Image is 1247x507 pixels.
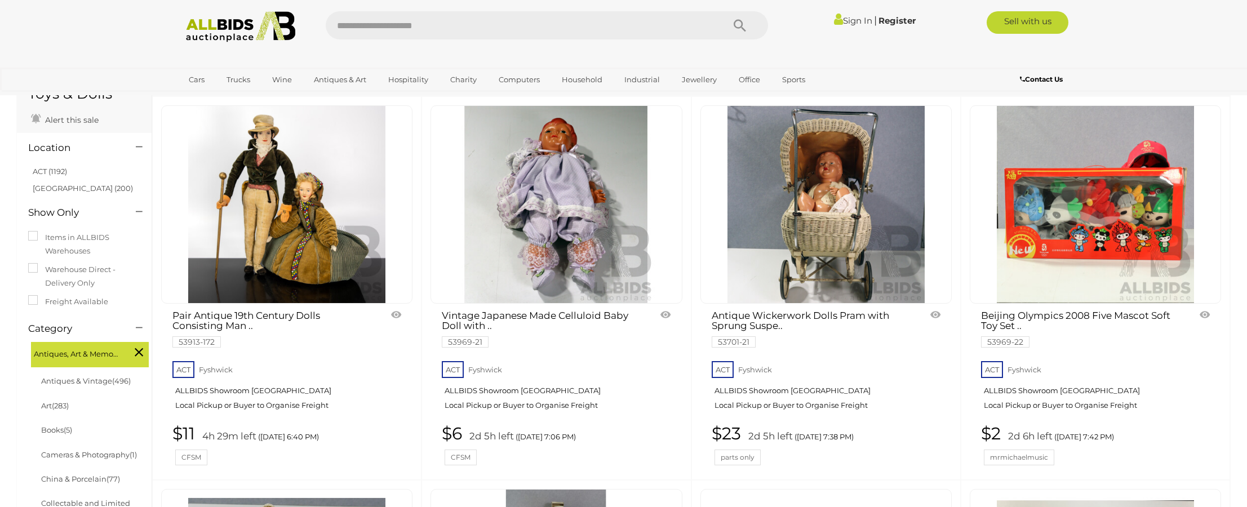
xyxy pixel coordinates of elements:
[172,310,366,346] a: Pair Antique 19th Century Dolls Consisting Man .. 53913-172
[180,11,302,42] img: Allbids.com.au
[42,115,99,125] span: Alert this sale
[775,70,813,89] a: Sports
[834,15,872,26] a: Sign In
[28,231,140,257] label: Items in ALLBIDS Warehouses
[41,401,69,410] a: Art(283)
[52,401,69,410] span: (283)
[674,70,724,89] a: Jewellery
[997,106,1194,303] img: Beijing Olympics 2008 Five Mascot Soft Toy Set in Original Box Along with Cap
[381,70,436,89] a: Hospitality
[878,15,916,26] a: Register
[617,70,667,89] a: Industrial
[727,106,925,303] img: Antique Wickerwork Dolls Pram with Sprung Suspension with Vinate English Made Palitoys Celluliod ...
[712,11,768,39] button: Search
[731,70,767,89] a: Office
[130,450,137,459] span: (1)
[554,70,610,89] a: Household
[28,263,140,290] label: Warehouse Direct - Delivery Only
[112,376,131,385] span: (496)
[443,70,484,89] a: Charity
[28,110,101,127] a: Alert this sale
[33,184,133,193] a: [GEOGRAPHIC_DATA] (200)
[33,167,67,176] a: ACT (1192)
[28,295,108,308] label: Freight Available
[1020,75,1063,83] b: Contact Us
[981,358,1213,419] a: ACT Fyshwick ALLBIDS Showroom [GEOGRAPHIC_DATA] Local Pickup or Buyer to Organise Freight
[34,345,118,361] span: Antiques, Art & Memorabilia
[106,474,120,483] span: (77)
[307,70,374,89] a: Antiques & Art
[442,358,673,419] a: ACT Fyshwick ALLBIDS Showroom [GEOGRAPHIC_DATA] Local Pickup or Buyer to Organise Freight
[987,11,1068,34] a: Sell with us
[181,89,276,108] a: [GEOGRAPHIC_DATA]
[188,106,385,303] img: Pair Antique 19th Century Dolls Consisting Man with Hat, Baton & Velvet Clothes, Woman with Velve...
[491,70,547,89] a: Computers
[442,310,636,346] a: Vintage Japanese Made Celluloid Baby Doll with .. 53969-21
[712,358,943,419] a: ACT Fyshwick ALLBIDS Showroom [GEOGRAPHIC_DATA] Local Pickup or Buyer to Organise Freight
[700,105,952,304] a: Antique Wickerwork Dolls Pram with Sprung Suspension with Vinate English Made Palitoys Celluliod ...
[431,105,682,304] a: Vintage Japanese Made Celluloid Baby Doll with Clothes
[442,424,673,465] a: $6 2d 5h left ([DATE] 7:06 PM) CFSM
[28,71,140,102] h1: Collectable Toys & Dolls
[41,376,131,385] a: Antiques & Vintage(496)
[970,105,1221,304] a: Beijing Olympics 2008 Five Mascot Soft Toy Set in Original Box Along with Cap
[219,70,258,89] a: Trucks
[28,143,119,153] h4: Location
[41,450,137,459] a: Cameras & Photography(1)
[265,70,299,89] a: Wine
[161,105,412,304] a: Pair Antique 19th Century Dolls Consisting Man with Hat, Baton & Velvet Clothes, Woman with Velve...
[181,70,212,89] a: Cars
[712,424,943,465] a: $23 2d 5h left ([DATE] 7:38 PM) parts only
[981,310,1175,346] a: Beijing Olympics 2008 Five Mascot Soft Toy Set .. 53969-22
[712,310,906,346] a: Antique Wickerwork Dolls Pram with Sprung Suspe.. 53701-21
[28,323,119,334] h4: Category
[172,358,404,419] a: ACT Fyshwick ALLBIDS Showroom [GEOGRAPHIC_DATA] Local Pickup or Buyer to Organise Freight
[41,474,120,483] a: China & Porcelain(77)
[981,424,1213,465] a: $2 2d 6h left ([DATE] 7:42 PM) mrmichaelmusic
[28,207,119,218] h4: Show Only
[874,14,877,26] span: |
[41,425,72,434] a: Books(5)
[1020,73,1066,86] a: Contact Us
[172,424,404,465] a: $11 4h 29m left ([DATE] 6:40 PM) CFSM
[64,425,72,434] span: (5)
[458,106,655,303] img: Vintage Japanese Made Celluloid Baby Doll with Clothes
